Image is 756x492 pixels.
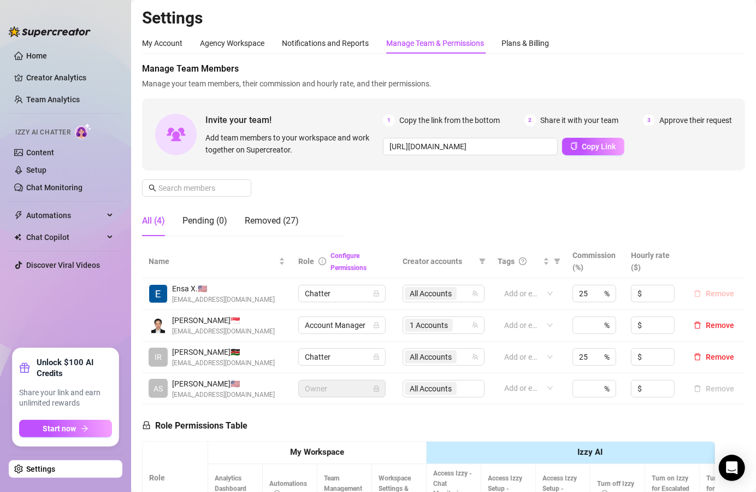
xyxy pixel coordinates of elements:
span: Remove [706,289,734,298]
span: Ensa X. 🇺🇸 [172,283,275,295]
span: team [472,354,479,360]
button: Remove [689,319,739,332]
h5: Role Permissions Table [142,419,247,432]
span: Add team members to your workspace and work together on Supercreator. [205,132,379,156]
span: arrow-right [81,425,88,432]
span: lock [373,354,380,360]
span: 3 [643,114,655,126]
span: filter [477,253,488,270]
img: logo-BBDzfeDw.svg [9,26,91,37]
span: lock [373,322,380,329]
span: [EMAIL_ADDRESS][DOMAIN_NAME] [172,326,275,337]
span: Tags [498,255,515,267]
span: All Accounts [405,287,457,300]
button: Copy Link [562,138,624,155]
span: Chat Copilot [26,229,104,246]
span: filter [479,258,486,265]
span: team [472,322,479,329]
img: Joyce Ann Vivas [149,317,167,335]
span: Share your link and earn unlimited rewards [19,388,112,409]
span: question-circle [519,257,527,265]
div: Pending (0) [182,214,227,227]
div: My Account [142,37,182,49]
strong: My Workspace [290,447,344,457]
div: Notifications and Reports [282,37,369,49]
span: Izzy AI Chatter [15,127,70,138]
span: Copy Link [582,142,616,151]
a: Creator Analytics [26,69,114,86]
span: [PERSON_NAME] 🇺🇸 [172,378,275,390]
span: [PERSON_NAME] 🇸🇬 [172,314,275,326]
span: Remove [706,321,734,330]
span: info-circle [318,257,326,265]
th: Commission (%) [566,245,624,278]
span: delete [694,321,701,329]
span: lock [373,290,380,297]
span: delete [694,353,701,361]
div: Open Intercom Messenger [719,455,745,481]
img: AI Chatter [75,123,92,139]
th: Name [142,245,292,278]
span: Owner [305,380,379,397]
img: Chat Copilot [14,233,21,241]
button: Remove [689,350,739,364]
a: Configure Permissions [330,252,367,272]
span: Account Manager [305,317,379,333]
h2: Settings [142,8,745,28]
span: lock [142,421,151,430]
span: thunderbolt [14,211,23,220]
span: 1 [383,114,395,126]
span: filter [554,258,560,265]
span: lock [373,385,380,392]
span: 2 [524,114,536,126]
span: Name [149,255,276,267]
span: gift [19,362,30,373]
a: Settings [26,465,55,473]
a: Discover Viral Videos [26,261,100,270]
span: All Accounts [410,351,452,363]
span: [EMAIL_ADDRESS][DOMAIN_NAME] [172,295,275,305]
span: Invite your team! [205,113,383,127]
span: IR [155,351,162,363]
span: Chatter [305,285,379,302]
span: Share it with your team [541,114,619,126]
span: Automations [26,207,104,224]
span: Start now [43,424,76,433]
span: AS [153,383,163,395]
a: Team Analytics [26,95,80,104]
span: Remove [706,353,734,361]
input: Search members [158,182,236,194]
span: 1 Accounts [410,319,448,331]
strong: Unlock $100 AI Credits [37,357,112,379]
span: Creator accounts [403,255,475,267]
span: filter [552,253,563,270]
div: Plans & Billing [501,37,549,49]
strong: Izzy AI [577,447,603,457]
span: copy [570,142,578,150]
div: All (4) [142,214,165,227]
button: Remove [689,382,739,395]
span: team [472,290,479,297]
span: All Accounts [405,350,457,364]
button: Start nowarrow-right [19,420,112,437]
a: Home [26,51,47,60]
span: [PERSON_NAME] 🇰🇪 [172,346,275,358]
span: Manage your team members, their commission and hourly rate, and their permissions. [142,78,745,90]
span: delete [694,290,701,297]
div: Removed (27) [245,214,299,227]
span: [EMAIL_ADDRESS][DOMAIN_NAME] [172,358,275,368]
span: search [149,184,156,192]
div: Manage Team & Permissions [386,37,484,49]
span: All Accounts [410,288,452,300]
span: Approve their request [659,114,732,126]
span: 1 Accounts [405,319,453,332]
span: Chatter [305,349,379,365]
button: Remove [689,287,739,300]
span: [EMAIL_ADDRESS][DOMAIN_NAME] [172,390,275,400]
div: Agency Workspace [200,37,264,49]
a: Content [26,148,54,157]
span: Manage Team Members [142,62,745,75]
img: Ensa Xoxo [149,285,167,303]
a: Chat Monitoring [26,183,82,192]
span: Role [298,257,314,266]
